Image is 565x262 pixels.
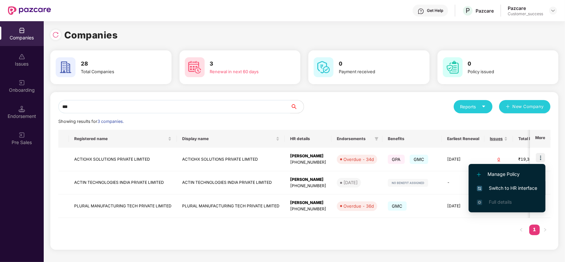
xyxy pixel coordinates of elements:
[19,53,25,60] img: svg+xml;base64,PHN2ZyBpZD0iSXNzdWVzX2Rpc2FibGVkIiB4bWxucz0iaHR0cDovL3d3dy53My5vcmcvMjAwMC9zdmciIH...
[499,100,550,113] button: plusNew Company
[81,68,153,75] div: Total Companies
[182,136,275,141] span: Display name
[74,136,167,141] span: Registered name
[466,7,470,15] span: P
[290,177,326,183] div: [PERSON_NAME]
[52,31,59,38] img: svg+xml;base64,PHN2ZyBpZD0iUmVsb2FkLTMyeDMyIiB4bWxucz0iaHR0cDovL3d3dy53My5vcmcvMjAwMC9zdmciIHdpZH...
[427,8,443,13] div: Get Help
[516,225,527,235] li: Previous Page
[69,171,177,195] td: ACTIN TECHNOLOGIES INDIA PRIVATE LIMITED
[506,104,510,110] span: plus
[314,57,334,77] img: svg+xml;base64,PHN2ZyB4bWxucz0iaHR0cDovL3d3dy53My5vcmcvMjAwMC9zdmciIHdpZHRoPSI2MCIgaGVpZ2h0PSI2MC...
[482,104,486,109] span: caret-down
[513,130,557,148] th: Total Premium
[530,130,550,148] th: More
[177,194,285,218] td: PLURAL MANUFACTURING TECH PRIVATE LIMITED
[442,130,485,148] th: Earliest Renewal
[290,100,304,113] button: search
[177,130,285,148] th: Display name
[418,8,424,15] img: svg+xml;base64,PHN2ZyBpZD0iSGVscC0zMngzMiIgeG1sbnM9Imh0dHA6Ly93d3cudzMub3JnLzIwMDAvc3ZnIiB3aWR0aD...
[290,159,326,166] div: [PHONE_NUMBER]
[64,28,118,42] h1: Companies
[519,228,523,232] span: left
[177,171,285,195] td: ACTIN TECHNOLOGIES INDIA PRIVATE LIMITED
[540,225,550,235] button: right
[19,106,25,112] img: svg+xml;base64,PHN2ZyB3aWR0aD0iMTQuNSIgaGVpZ2h0PSIxNC41IiB2aWV3Qm94PSIwIDAgMTYgMTYiIGZpbGw9Im5vbm...
[290,183,326,189] div: [PHONE_NUMBER]
[442,148,485,171] td: [DATE]
[468,60,540,68] h3: 0
[529,225,540,235] a: 1
[290,200,326,206] div: [PERSON_NAME]
[410,155,429,164] span: GMC
[375,137,379,141] span: filter
[443,57,463,77] img: svg+xml;base64,PHN2ZyB4bWxucz0iaHR0cDovL3d3dy53My5vcmcvMjAwMC9zdmciIHdpZHRoPSI2MCIgaGVpZ2h0PSI2MC...
[518,136,546,141] span: Total Premium
[343,203,374,209] div: Overdue - 36d
[490,136,503,141] span: Issues
[508,11,543,17] div: Customer_success
[8,6,51,15] img: New Pazcare Logo
[442,171,485,195] td: -
[477,171,537,178] span: Manage Policy
[343,179,358,186] div: [DATE]
[543,228,547,232] span: right
[516,225,527,235] button: left
[290,104,304,109] span: search
[339,60,411,68] h3: 0
[210,60,282,68] h3: 3
[490,156,508,163] div: 0
[373,135,380,143] span: filter
[388,179,428,187] img: svg+xml;base64,PHN2ZyB4bWxucz0iaHR0cDovL3d3dy53My5vcmcvMjAwMC9zdmciIHdpZHRoPSIxMjIiIGhlaWdodD0iMj...
[285,130,332,148] th: HR details
[19,79,25,86] img: svg+xml;base64,PHN2ZyB3aWR0aD0iMjAiIGhlaWdodD0iMjAiIHZpZXdCb3g9IjAgMCAyMCAyMCIgZmlsbD0ibm9uZSIgeG...
[69,130,177,148] th: Registered name
[337,136,372,141] span: Endorsements
[460,103,486,110] div: Reports
[477,200,482,205] img: svg+xml;base64,PHN2ZyB4bWxucz0iaHR0cDovL3d3dy53My5vcmcvMjAwMC9zdmciIHdpZHRoPSIxNi4zNjMiIGhlaWdodD...
[508,5,543,11] div: Pazcare
[19,27,25,34] img: svg+xml;base64,PHN2ZyBpZD0iQ29tcGFuaWVzIiB4bWxucz0iaHR0cDovL3d3dy53My5vcmcvMjAwMC9zdmciIHdpZHRoPS...
[442,194,485,218] td: [DATE]
[388,201,407,211] span: GMC
[477,184,537,192] span: Switch to HR interface
[81,60,153,68] h3: 28
[97,119,124,124] span: 3 companies.
[513,103,544,110] span: New Company
[550,8,556,13] img: svg+xml;base64,PHN2ZyBpZD0iRHJvcGRvd24tMzJ4MzIiIHhtbG5zPSJodHRwOi8vd3d3LnczLm9yZy8yMDAwL3N2ZyIgd2...
[290,153,326,159] div: [PERSON_NAME]
[540,225,550,235] li: Next Page
[536,153,545,162] img: icon
[69,148,177,171] td: ACTIOHX SOLUTIONS PRIVATE LIMITED
[290,206,326,212] div: [PHONE_NUMBER]
[19,132,25,138] img: svg+xml;base64,PHN2ZyB3aWR0aD0iMjAiIGhlaWdodD0iMjAiIHZpZXdCb3g9IjAgMCAyMCAyMCIgZmlsbD0ibm9uZSIgeG...
[489,199,512,205] span: Full details
[58,119,124,124] span: Showing results for
[485,130,513,148] th: Issues
[56,57,76,77] img: svg+xml;base64,PHN2ZyB4bWxucz0iaHR0cDovL3d3dy53My5vcmcvMjAwMC9zdmciIHdpZHRoPSI2MCIgaGVpZ2h0PSI2MC...
[388,155,405,164] span: GPA
[339,68,411,75] div: Payment received
[383,130,442,148] th: Benefits
[343,156,374,163] div: Overdue - 34d
[518,156,551,163] div: ₹19,34,687
[477,186,482,191] img: svg+xml;base64,PHN2ZyB4bWxucz0iaHR0cDovL3d3dy53My5vcmcvMjAwMC9zdmciIHdpZHRoPSIxNiIgaGVpZ2h0PSIxNi...
[468,68,540,75] div: Policy issued
[210,68,282,75] div: Renewal in next 60 days
[185,57,205,77] img: svg+xml;base64,PHN2ZyB4bWxucz0iaHR0cDovL3d3dy53My5vcmcvMjAwMC9zdmciIHdpZHRoPSI2MCIgaGVpZ2h0PSI2MC...
[177,148,285,171] td: ACTIOHX SOLUTIONS PRIVATE LIMITED
[476,8,494,14] div: Pazcare
[477,173,481,177] img: svg+xml;base64,PHN2ZyB4bWxucz0iaHR0cDovL3d3dy53My5vcmcvMjAwMC9zdmciIHdpZHRoPSIxMi4yMDEiIGhlaWdodD...
[69,194,177,218] td: PLURAL MANUFACTURING TECH PRIVATE LIMITED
